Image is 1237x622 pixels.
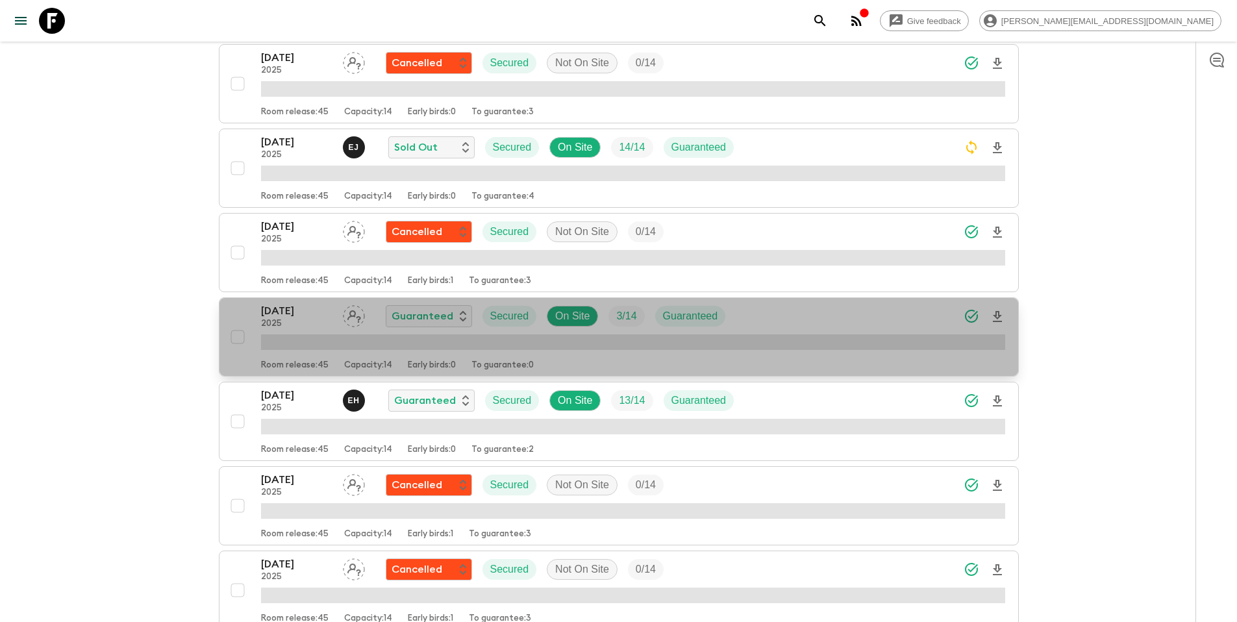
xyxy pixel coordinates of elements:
button: EJ [343,136,368,158]
div: Secured [482,306,537,327]
p: 0 / 14 [636,55,656,71]
a: Give feedback [880,10,969,31]
div: Secured [482,53,537,73]
button: menu [8,8,34,34]
div: Not On Site [547,53,618,73]
p: 14 / 14 [619,140,645,155]
span: Assign pack leader [343,562,365,573]
p: To guarantee: 0 [471,360,534,371]
svg: Download Onboarding [990,225,1005,240]
p: Capacity: 14 [344,360,392,371]
p: [DATE] [261,50,332,66]
p: Capacity: 14 [344,529,392,540]
p: [DATE] [261,303,332,319]
p: Sold Out [394,140,438,155]
p: To guarantee: 2 [471,445,534,455]
svg: Synced Successfully [964,393,979,408]
div: Not On Site [547,475,618,495]
p: Capacity: 14 [344,192,392,202]
p: Not On Site [555,224,609,240]
p: Guaranteed [394,393,456,408]
p: Secured [490,562,529,577]
p: Secured [493,140,532,155]
svg: Synced Successfully [964,477,979,493]
div: Trip Fill [628,221,664,242]
div: Flash Pack cancellation [386,52,472,74]
div: On Site [549,390,601,411]
button: [DATE]2025Erhard Jr Vande Wyngaert de la TorreSold OutSecuredOn SiteTrip FillGuaranteedRoom relea... [219,129,1019,208]
p: Secured [493,393,532,408]
p: [DATE] [261,134,332,150]
div: Flash Pack cancellation [386,558,472,580]
p: 2025 [261,319,332,329]
p: Guaranteed [663,308,718,324]
div: On Site [549,137,601,158]
p: Capacity: 14 [344,445,392,455]
button: [DATE]2025Assign pack leaderFlash Pack cancellationSecuredNot On SiteTrip FillRoom release:45Capa... [219,44,1019,123]
p: Early birds: 1 [408,529,453,540]
p: Room release: 45 [261,107,329,118]
p: 2025 [261,234,332,245]
div: [PERSON_NAME][EMAIL_ADDRESS][DOMAIN_NAME] [979,10,1221,31]
button: [DATE]2025Assign pack leaderFlash Pack cancellationSecuredNot On SiteTrip FillRoom release:45Capa... [219,213,1019,292]
p: Cancelled [392,55,442,71]
button: EH [343,390,368,412]
p: 13 / 14 [619,393,645,408]
button: [DATE]2025Assign pack leaderFlash Pack cancellationSecuredNot On SiteTrip FillRoom release:45Capa... [219,466,1019,545]
p: E J [349,142,359,153]
div: Not On Site [547,559,618,580]
div: Trip Fill [611,390,653,411]
span: Give feedback [900,16,968,26]
p: Secured [490,477,529,493]
button: [DATE]2025Assign pack leaderGuaranteedSecuredOn SiteTrip FillGuaranteedRoom release:45Capacity:14... [219,297,1019,377]
span: Assign pack leader [343,225,365,235]
p: 2025 [261,488,332,498]
p: 2025 [261,572,332,582]
p: Room release: 45 [261,192,329,202]
p: Cancelled [392,224,442,240]
svg: Sync Required - Changes detected [964,140,979,155]
span: Euridice Hernandez [343,393,368,404]
p: To guarantee: 4 [471,192,534,202]
p: Capacity: 14 [344,107,392,118]
p: Room release: 45 [261,529,329,540]
div: Trip Fill [611,137,653,158]
span: Assign pack leader [343,56,365,66]
div: Trip Fill [628,475,664,495]
p: Guaranteed [392,308,453,324]
p: Room release: 45 [261,445,329,455]
p: Not On Site [555,477,609,493]
p: [DATE] [261,472,332,488]
div: Flash Pack cancellation [386,221,472,243]
p: [DATE] [261,556,332,572]
div: Not On Site [547,221,618,242]
div: Secured [482,475,537,495]
p: 0 / 14 [636,224,656,240]
div: Secured [482,221,537,242]
svg: Download Onboarding [990,309,1005,325]
p: To guarantee: 3 [469,276,531,286]
div: Trip Fill [608,306,644,327]
button: [DATE]2025Euridice Hernandez GuaranteedSecuredOn SiteTrip FillGuaranteedRoom release:45Capacity:1... [219,382,1019,461]
svg: Synced Successfully [964,562,979,577]
p: Not On Site [555,562,609,577]
p: 2025 [261,403,332,414]
p: 0 / 14 [636,562,656,577]
div: Trip Fill [628,53,664,73]
p: Guaranteed [671,140,727,155]
p: 3 / 14 [616,308,636,324]
p: 2025 [261,66,332,76]
p: Early birds: 0 [408,107,456,118]
p: Capacity: 14 [344,276,392,286]
svg: Synced Successfully [964,55,979,71]
svg: Download Onboarding [990,56,1005,71]
svg: Download Onboarding [990,393,1005,409]
p: Room release: 45 [261,276,329,286]
svg: Synced Successfully [964,224,979,240]
div: Secured [482,559,537,580]
p: 2025 [261,150,332,160]
svg: Download Onboarding [990,140,1005,156]
p: Secured [490,55,529,71]
p: Cancelled [392,477,442,493]
p: To guarantee: 3 [471,107,534,118]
